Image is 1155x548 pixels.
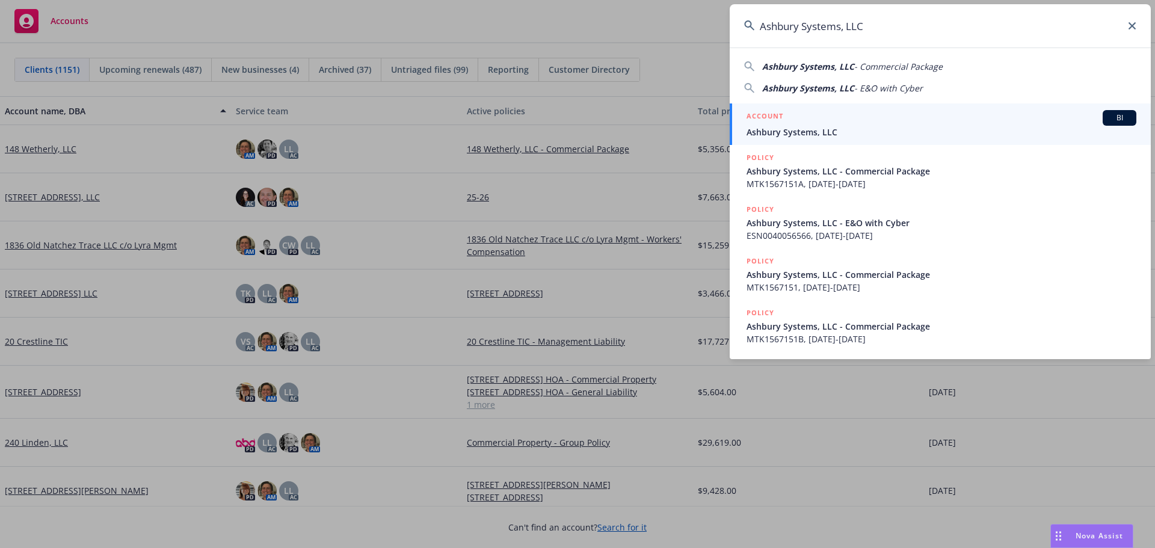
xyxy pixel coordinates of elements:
span: MTK1567151, [DATE]-[DATE] [747,281,1136,294]
a: POLICYAshbury Systems, LLC - E&O with CyberESN0040056566, [DATE]-[DATE] [730,197,1151,248]
button: Nova Assist [1050,524,1133,548]
a: POLICYAshbury Systems, LLC - Commercial PackageMTK1567151B, [DATE]-[DATE] [730,300,1151,352]
span: Ashbury Systems, LLC [762,82,854,94]
a: POLICYAshbury Systems, LLC - Commercial PackageMTK1567151, [DATE]-[DATE] [730,248,1151,300]
span: Ashbury Systems, LLC - Commercial Package [747,320,1136,333]
span: ESN0040056566, [DATE]-[DATE] [747,229,1136,242]
span: MTK1567151A, [DATE]-[DATE] [747,177,1136,190]
h5: POLICY [747,255,774,267]
span: Nova Assist [1076,531,1123,541]
a: POLICYAshbury Systems, LLC - Commercial PackageMTK1567151A, [DATE]-[DATE] [730,145,1151,197]
span: MTK1567151B, [DATE]-[DATE] [747,333,1136,345]
span: Ashbury Systems, LLC - E&O with Cyber [747,217,1136,229]
h5: ACCOUNT [747,110,783,125]
input: Search... [730,4,1151,48]
div: Drag to move [1051,525,1066,547]
span: BI [1107,112,1132,123]
span: - E&O with Cyber [854,82,923,94]
span: Ashbury Systems, LLC [762,61,854,72]
span: Ashbury Systems, LLC - Commercial Package [747,165,1136,177]
h5: POLICY [747,307,774,319]
span: Ashbury Systems, LLC [747,126,1136,138]
span: Ashbury Systems, LLC - Commercial Package [747,268,1136,281]
h5: POLICY [747,152,774,164]
h5: POLICY [747,203,774,215]
span: - Commercial Package [854,61,943,72]
a: ACCOUNTBIAshbury Systems, LLC [730,103,1151,145]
